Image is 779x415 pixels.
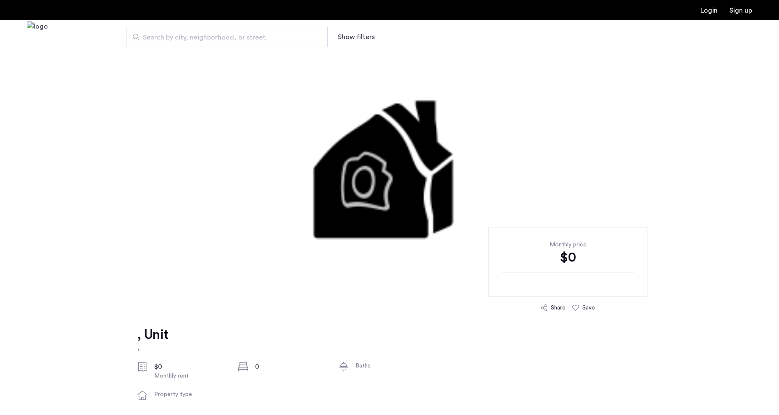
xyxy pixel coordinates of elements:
[126,27,328,47] input: Apartment Search
[27,21,48,53] img: logo
[582,304,595,312] div: Save
[551,304,566,312] div: Share
[355,362,426,370] div: Baths
[502,249,634,266] div: $0
[729,7,752,14] a: Registration
[338,32,375,42] button: Show or hide filters
[143,32,304,42] span: Search by city, neighborhood, or street.
[137,326,168,343] h1: , Unit
[700,7,718,14] a: Login
[154,362,225,372] div: $0
[27,21,48,53] a: Cazamio Logo
[154,390,225,399] div: Property type
[502,241,634,249] div: Monthly price
[137,326,168,353] a: , Unit,
[154,372,225,380] div: Monthly rent
[140,54,639,306] img: 1.gif
[255,362,326,372] div: 0
[137,343,168,353] h2: ,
